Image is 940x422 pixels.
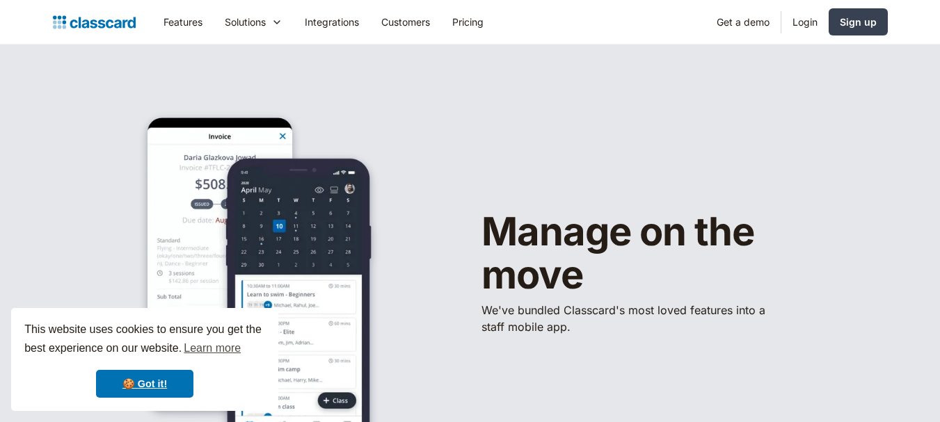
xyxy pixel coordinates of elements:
[24,321,265,359] span: This website uses cookies to ensure you get the best experience on our website.
[481,211,843,296] h1: Manage on the move
[481,302,774,335] p: We've bundled ​Classcard's most loved features into a staff mobile app.
[225,15,266,29] div: Solutions
[829,8,888,35] a: Sign up
[214,6,294,38] div: Solutions
[840,15,877,29] div: Sign up
[11,308,278,411] div: cookieconsent
[781,6,829,38] a: Login
[152,6,214,38] a: Features
[441,6,495,38] a: Pricing
[53,13,136,32] a: home
[706,6,781,38] a: Get a demo
[370,6,441,38] a: Customers
[96,370,193,398] a: dismiss cookie message
[294,6,370,38] a: Integrations
[182,338,243,359] a: learn more about cookies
